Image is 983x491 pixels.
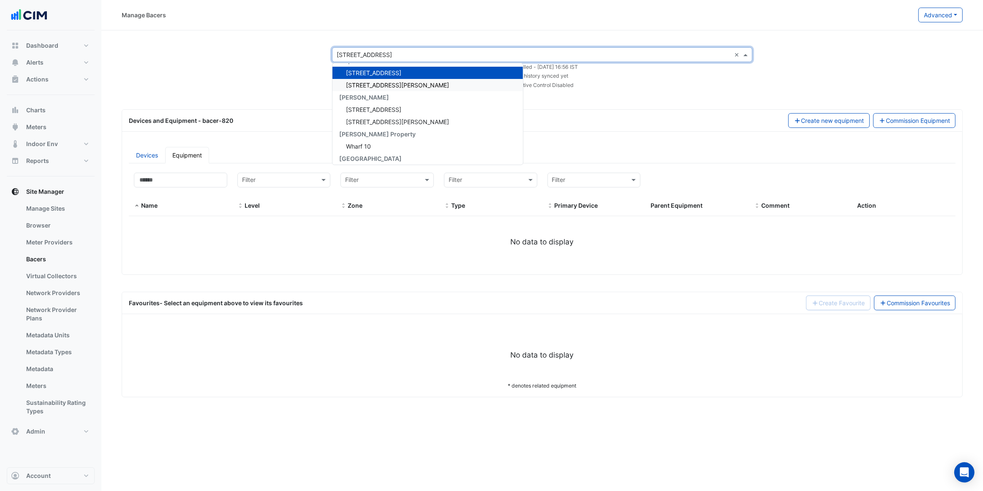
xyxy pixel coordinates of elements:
[19,200,95,217] a: Manage Sites
[26,472,51,480] span: Account
[754,203,760,209] span: Comment
[7,54,95,71] button: Alerts
[10,7,48,24] img: Company Logo
[7,37,95,54] button: Dashboard
[651,202,703,209] span: Parent Equipment
[129,236,956,247] div: No data to display
[11,427,19,436] app-icon: Admin
[346,106,401,113] span: [STREET_ADDRESS]
[19,285,95,301] a: Network Providers
[26,187,64,196] span: Site Manager
[340,203,346,209] span: Zone
[26,140,58,148] span: Indoor Env
[11,187,19,196] app-icon: Site Manager
[237,203,243,209] span: Level
[7,183,95,200] button: Site Manager
[873,113,956,128] button: Commission Equipment
[346,81,449,89] span: [STREET_ADDRESS][PERSON_NAME]
[165,147,209,163] a: Equipment
[451,202,465,209] span: Type
[348,202,362,209] span: Zone
[129,350,956,361] div: No data to display
[26,75,49,84] span: Actions
[954,462,975,483] div: Open Intercom Messenger
[857,202,876,209] span: Action
[19,361,95,377] a: Metadata
[122,11,166,19] div: Manage Bacers
[11,140,19,148] app-icon: Indoor Env
[444,203,450,209] span: Type
[19,217,95,234] a: Browser
[19,301,95,327] a: Network Provider Plans
[7,102,95,119] button: Charts
[11,106,19,114] app-icon: Charts
[7,136,95,152] button: Indoor Env
[26,157,49,165] span: Reports
[26,123,46,131] span: Meters
[7,152,95,169] button: Reports
[19,251,95,268] a: Bacers
[160,299,303,307] span: - Select an equipment above to view its favourites
[19,327,95,344] a: Metadata Units
[129,147,165,163] a: Devices
[547,203,553,209] span: Primary Device
[141,202,158,209] span: Name
[506,64,578,70] small: Wed 03-Sep-2025 16:56 BST
[332,63,523,165] ng-dropdown-panel: Options list
[26,58,44,67] span: Alerts
[19,394,95,420] a: Sustainability Rating Types
[11,58,19,67] app-icon: Alerts
[874,296,956,310] a: Commission Favourites
[134,203,140,209] span: Name
[7,467,95,484] button: Account
[339,155,402,162] span: [GEOGRAPHIC_DATA]
[11,157,19,165] app-icon: Reports
[788,113,870,128] button: Create new equipment
[339,94,389,101] span: [PERSON_NAME]
[346,143,371,150] span: Wharf 10
[11,75,19,84] app-icon: Actions
[734,50,741,59] span: Clear
[19,377,95,394] a: Meters
[19,268,95,285] a: Virtual Collectors
[346,118,449,125] span: [STREET_ADDRESS][PERSON_NAME]
[26,106,46,114] span: Charts
[918,8,963,22] button: Advanced
[11,123,19,131] app-icon: Meters
[508,382,577,389] small: * denotes related equipment
[555,202,598,209] span: Primary Device
[7,423,95,440] button: Admin
[245,202,260,209] span: Level
[7,71,95,88] button: Actions
[124,116,783,125] div: Devices and Equipment - bacer-820
[26,41,58,50] span: Dashboard
[19,344,95,361] a: Metadata Types
[7,119,95,136] button: Meters
[339,130,416,138] span: [PERSON_NAME] Property
[26,427,45,436] span: Admin
[516,73,569,79] small: No history synced yet
[19,234,95,251] a: Meter Providers
[11,41,19,50] app-icon: Dashboard
[346,69,401,76] span: [STREET_ADDRESS]
[129,298,303,307] div: Favourites
[7,200,95,423] div: Site Manager
[761,202,790,209] span: Comment
[511,82,574,88] small: Adaptive Control Disabled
